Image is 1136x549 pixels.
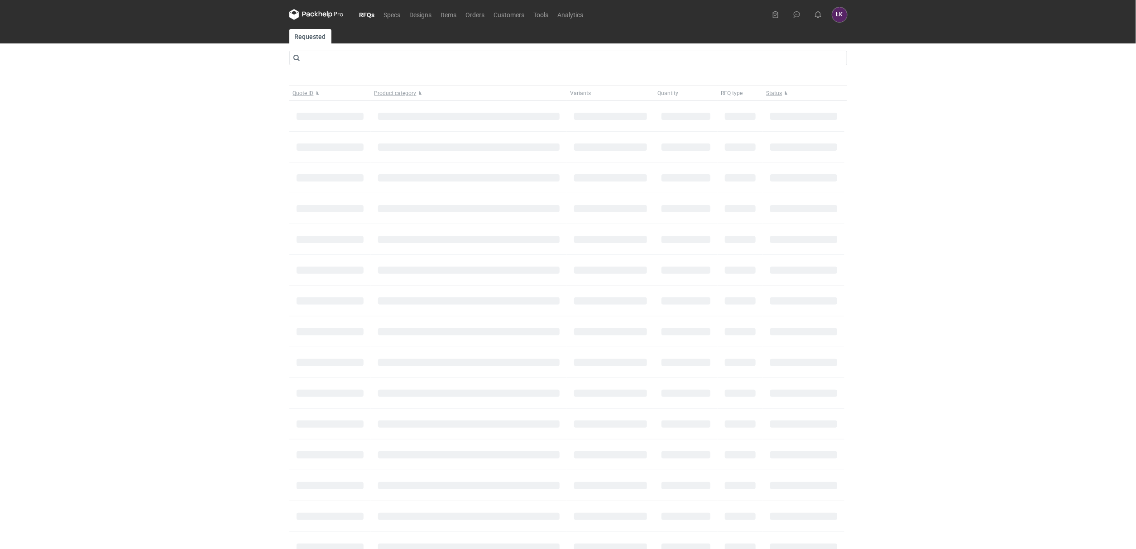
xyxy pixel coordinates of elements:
a: Designs [405,9,436,20]
button: Product category [371,86,567,100]
div: Łukasz Kowalski [832,7,847,22]
a: Specs [379,9,405,20]
span: Product category [374,90,417,97]
button: Quote ID [289,86,371,100]
span: Quantity [658,90,679,97]
a: Tools [529,9,553,20]
a: Requested [289,29,331,43]
a: Customers [489,9,529,20]
button: Status [763,86,844,100]
a: Analytics [553,9,588,20]
span: Status [767,90,782,97]
a: Items [436,9,461,20]
span: Variants [570,90,591,97]
a: RFQs [355,9,379,20]
a: Orders [461,9,489,20]
span: Quote ID [293,90,314,97]
button: ŁK [832,7,847,22]
svg: Packhelp Pro [289,9,344,20]
span: RFQ type [721,90,743,97]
